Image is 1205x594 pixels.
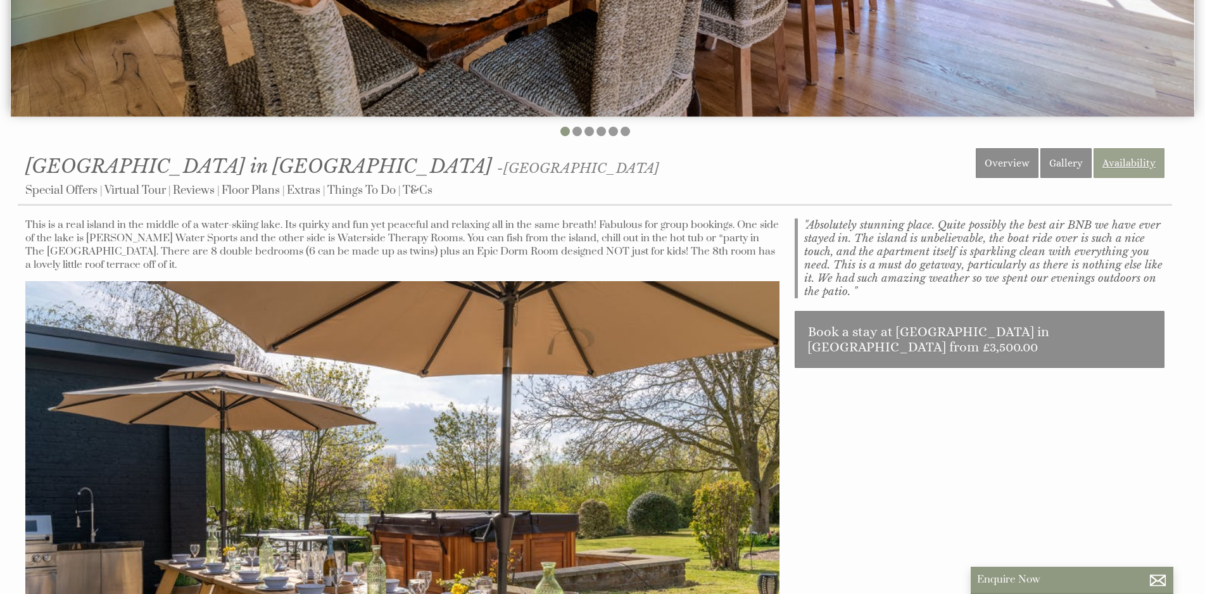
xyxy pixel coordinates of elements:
[287,183,320,198] a: Extras
[104,183,166,198] a: Virtual Tour
[497,160,659,177] span: -
[795,218,1164,298] blockquote: "Absolutely stunning place. Quite possibly the best air BNB we have ever stayed in. The island is...
[222,183,280,198] a: Floor Plans
[795,311,1164,368] a: Book a stay at [GEOGRAPHIC_DATA] in [GEOGRAPHIC_DATA] from £3,500.00
[25,183,98,198] a: Special Offers
[977,573,1167,586] p: Enquire Now
[976,148,1038,178] a: Overview
[1094,148,1164,178] a: Availability
[1040,148,1092,178] a: Gallery
[25,218,779,272] p: This is a real island in the middle of a water-skiing lake. Its quirky and fun yet peaceful and r...
[173,183,215,198] a: Reviews
[327,183,396,198] a: Things To Do
[25,155,497,178] a: [GEOGRAPHIC_DATA] in [GEOGRAPHIC_DATA]
[403,183,432,198] a: T&Cs
[503,160,659,177] a: [GEOGRAPHIC_DATA]
[25,155,492,178] span: [GEOGRAPHIC_DATA] in [GEOGRAPHIC_DATA]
